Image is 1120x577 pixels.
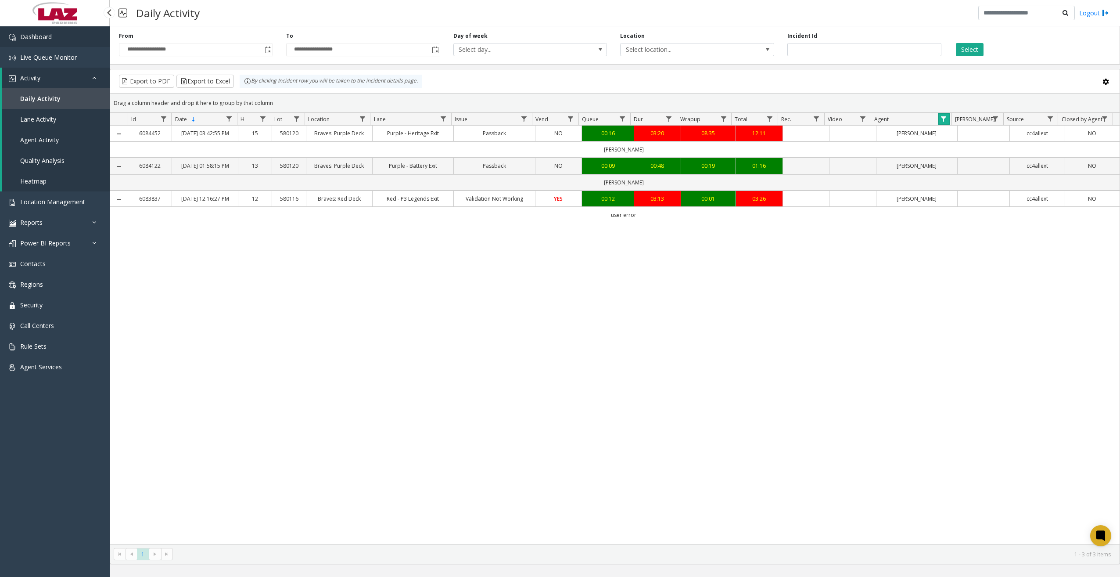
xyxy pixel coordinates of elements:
img: 'icon' [9,281,16,288]
button: Export to Excel [176,75,234,88]
a: Video Filter Menu [857,113,869,125]
span: Sortable [190,116,197,123]
a: cc4allext [1015,195,1059,203]
a: 03:20 [639,129,675,137]
span: Total [735,115,747,123]
a: Agent Activity [2,130,110,150]
span: Location Management [20,198,85,206]
span: Location [308,115,330,123]
div: Drag a column header and drop it here to group by that column [110,95,1120,111]
span: Source [1007,115,1024,123]
span: Regions [20,280,43,288]
img: pageIcon [118,2,127,24]
a: Collapse Details [110,196,128,203]
div: Data table [110,113,1120,544]
a: Issue Filter Menu [518,113,530,125]
span: Closed by Agent [1062,115,1102,123]
span: Date [175,115,187,123]
span: Rec. [781,115,791,123]
img: 'icon' [9,220,16,227]
label: Incident Id [787,32,817,40]
a: 03:26 [741,195,777,203]
td: user error [128,207,1120,223]
a: Activity [2,68,110,88]
span: Toggle popup [430,43,440,56]
a: NO [541,129,577,137]
div: 08:35 [686,129,730,137]
button: Select [956,43,984,56]
a: Validation Not Working [459,195,530,203]
a: NO [1070,129,1114,137]
a: Agent Filter Menu [938,113,950,125]
a: 12:11 [741,129,777,137]
img: 'icon' [9,343,16,350]
a: Parker Filter Menu [990,113,1002,125]
a: Closed by Agent Filter Menu [1099,113,1111,125]
span: Agent Services [20,363,62,371]
a: 580120 [277,129,301,137]
span: Live Queue Monitor [20,53,77,61]
a: Quality Analysis [2,150,110,171]
a: 01:16 [741,162,777,170]
div: 00:48 [639,162,675,170]
span: Call Centers [20,321,54,330]
a: Lane Activity [2,109,110,130]
a: Purple - Heritage Exit [378,129,449,137]
a: Source Filter Menu [1044,113,1056,125]
a: [PERSON_NAME] [882,162,952,170]
img: 'icon' [9,240,16,247]
kendo-pager-info: 1 - 3 of 3 items [178,551,1111,558]
a: Rec. Filter Menu [811,113,822,125]
img: 'icon' [9,302,16,309]
a: 00:16 [587,129,628,137]
span: Dashboard [20,32,52,41]
span: YES [554,195,563,202]
a: 00:19 [686,162,730,170]
a: Collapse Details [110,130,128,137]
span: Contacts [20,260,46,268]
a: [DATE] 01:58:15 PM [177,162,232,170]
a: NO [541,162,577,170]
span: Select location... [621,43,743,56]
a: 580116 [277,195,301,203]
span: Dur [634,115,643,123]
a: 12 [244,195,267,203]
a: 6084122 [133,162,166,170]
a: Location Filter Menu [356,113,368,125]
a: 03:13 [639,195,675,203]
img: 'icon' [9,261,16,268]
span: Lot [274,115,282,123]
a: Date Filter Menu [223,113,235,125]
div: 00:09 [587,162,628,170]
a: Purple - Battery Exit [378,162,449,170]
span: [PERSON_NAME] [955,115,995,123]
a: Queue Filter Menu [617,113,628,125]
span: NO [554,130,563,137]
a: YES [541,195,577,203]
span: Reports [20,218,43,227]
label: To [286,32,293,40]
img: logout [1102,8,1109,18]
span: Power BI Reports [20,239,71,247]
span: Vend [535,115,548,123]
span: Issue [455,115,467,123]
span: Lane [374,115,386,123]
span: Agent Activity [20,136,59,144]
a: Heatmap [2,171,110,191]
span: Rule Sets [20,342,47,350]
span: NO [1088,162,1096,169]
label: Location [620,32,645,40]
a: Total Filter Menu [764,113,776,125]
span: Page 1 [137,548,149,560]
a: H Filter Menu [257,113,269,125]
a: NO [1070,162,1114,170]
a: 6084452 [133,129,166,137]
a: NO [1070,195,1114,203]
span: NO [1088,195,1096,202]
a: 00:12 [587,195,628,203]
